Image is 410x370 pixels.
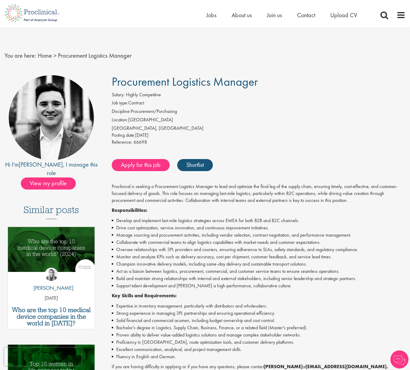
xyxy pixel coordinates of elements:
[5,52,36,59] span: You are here:
[112,275,406,282] li: Build and maintain strong relationships with internal and external stakeholders, including senior...
[112,100,406,108] li: Contract
[133,139,147,145] span: 66698
[112,353,406,360] li: Fluency in English and German.
[112,224,406,231] li: Drive cost optimization, service innovation, and continuous improvement initiatives.
[112,74,258,89] span: Procurement Logistics Manager
[232,11,252,19] a: About us
[38,52,52,59] a: breadcrumb link
[112,310,406,317] li: Strong experience in managing 3PL partnerships and ensuring operational efficiency.
[112,324,406,331] li: Bachelor's degree in Logistics, Supply Chain, Business, Finance, or a related field (Master's pre...
[11,307,92,327] a: Who are the top 10 medical device companies in the world in [DATE]?
[9,75,94,160] img: imeage of recruiter Edward Little
[112,339,406,346] li: Proficiency in [GEOGRAPHIC_DATA], route optimization tools, and customer delivery platforms.
[21,179,82,187] a: View my profile
[112,108,131,115] label: Discipline:
[112,346,406,353] li: Excellent communication, analytical, and project management skills.
[112,183,406,204] p: Proclinical is seeking a Procurement Logistics Manager to lead and optimize the final leg of the ...
[53,52,56,59] span: >
[112,282,406,289] li: Support talent development and [PERSON_NAME] a high-performance, collaborative culture.
[112,260,406,268] li: Champion innovative delivery models, including same-day delivery and sustainable transport soluti...
[112,268,406,275] li: Act as a liaison between logistics, procurement, commercial, and customer service teams to ensure...
[112,116,128,123] label: Location:
[4,348,82,366] iframe: reCAPTCHA
[112,132,135,138] span: Posting date:
[5,160,98,177] div: Hi I'm , I manage this role
[112,159,170,171] a: Apply for this job
[45,268,58,281] img: Hannah Burke
[112,331,406,339] li: Proven ability to deliver value-added logistics solutions and manage complex stakeholder networks.
[112,302,406,310] li: Expertise in inventory management, particularly with distributors and wholesalers.
[24,205,79,219] h3: Similar posts
[29,284,73,292] p: [PERSON_NAME]
[112,116,406,125] li: [GEOGRAPHIC_DATA]
[8,295,95,302] p: [DATE]
[112,207,147,213] strong: Responsibilities:
[112,139,132,146] label: Reference:
[264,363,303,370] strong: [PERSON_NAME]
[390,350,408,368] img: Chatbot
[177,159,213,171] a: Shortlist
[267,11,282,19] a: Join us
[112,108,406,116] li: Procurement/Purchasing
[21,177,76,190] span: View my profile
[29,268,73,295] a: Hannah Burke [PERSON_NAME]
[112,253,406,260] li: Monitor and analyze KPIs such as delivery accuracy, cost per shipment, customer feedback, and ser...
[112,292,177,299] strong: Key Skills and Requirements:
[112,317,406,324] li: Solid financial and commercial acumen, including budget ownership and cost control.
[112,125,406,132] div: [GEOGRAPHIC_DATA], [GEOGRAPHIC_DATA]
[297,11,315,19] a: Contact
[58,52,132,59] span: Procurement Logistics Manager
[112,132,406,139] div: [DATE]
[206,11,216,19] a: Jobs
[112,100,128,107] label: Job type:
[330,11,357,19] a: Upload CV
[112,217,406,224] li: Develop and implement last-mile logistics strategies across EMEA for both B2B and B2C channels.
[8,227,95,272] img: Top 10 Medical Device Companies 2024
[8,227,95,280] a: Link to a post
[112,91,125,98] label: Salary:
[306,363,388,370] strong: [EMAIL_ADDRESS][DOMAIN_NAME].
[112,231,406,239] li: Manage sourcing and procurement activities, including vendor selection, contract negotiation, and...
[19,161,63,168] a: [PERSON_NAME]
[126,91,161,98] span: Highly Competitive
[112,239,406,246] li: Collaborate with commercial teams to align logistics capabilities with market needs and customer ...
[112,246,406,253] li: Oversee relationships with 3PL providers and couriers, ensuring adherence to SLAs, safety standar...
